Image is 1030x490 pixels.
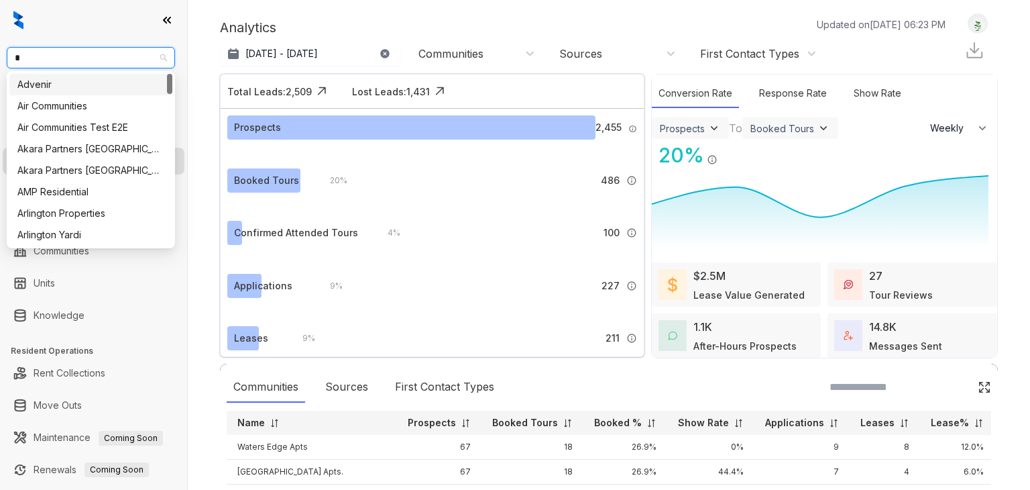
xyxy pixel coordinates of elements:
td: 9 [754,435,850,460]
div: Arlington Properties [17,206,164,221]
div: Advenir [17,77,164,92]
div: To [729,120,742,136]
div: Akara Partners Nashville [9,138,172,160]
img: Click Icon [430,81,450,101]
div: Leases [234,331,268,346]
td: 7 [754,460,850,485]
li: Knowledge [3,302,184,329]
div: Conversion Rate [652,79,739,108]
img: Info [628,125,636,133]
div: Advenir [9,74,172,95]
div: First Contact Types [700,46,799,61]
div: Total Leads: 2,509 [227,85,312,99]
img: Info [707,154,718,165]
div: 20 % [317,173,347,188]
div: After-Hours Prospects [693,339,797,353]
div: Booked Tours [234,173,299,188]
div: First Contact Types [388,372,501,403]
div: Arlington Yardi [9,224,172,246]
div: Response Rate [752,79,834,108]
span: Coming Soon [84,462,149,477]
p: [DATE] - [DATE] [245,47,318,60]
img: AfterHoursConversations [668,331,677,341]
a: Move Outs [34,392,82,419]
div: Air Communities Test E2E [9,117,172,138]
div: Lease Value Generated [693,288,805,302]
img: TourReviews [844,280,853,289]
li: Communities [3,238,184,264]
td: 0% [667,435,754,460]
h3: Resident Operations [11,345,187,357]
img: Info [626,175,637,186]
td: 18 [481,460,583,485]
div: Prospects [660,123,705,134]
li: Renewals [3,456,184,483]
div: Confirmed Attended Tours [234,226,358,240]
td: 6.0% [920,460,994,485]
img: Info [626,228,637,238]
img: sorting [899,418,909,428]
div: 14.8K [869,319,897,335]
p: Booked % [594,416,642,430]
img: sorting [974,418,984,428]
p: Show Rate [678,416,729,430]
img: SearchIcon [950,381,961,393]
a: Units [34,270,55,297]
div: Akara Partners Phoenix [9,160,172,181]
li: Collections [3,180,184,207]
img: sorting [563,418,573,428]
p: Lease% [931,416,969,430]
td: 67 [397,460,481,485]
div: Air Communities [9,95,172,117]
span: 100 [604,226,620,240]
span: 211 [606,331,620,346]
img: ViewFilterArrow [707,121,721,135]
div: $2.5M [693,268,726,284]
img: ViewFilterArrow [817,121,830,135]
div: Arlington Yardi [17,228,164,242]
a: Knowledge [34,302,84,329]
a: Communities [34,238,89,264]
td: 18 [481,435,583,460]
img: sorting [734,418,744,428]
td: [GEOGRAPHIC_DATA] Apts. [227,460,397,485]
td: 26.9% [583,460,667,485]
div: AMP Residential [17,185,164,199]
div: Tour Reviews [869,288,933,302]
a: RenewalsComing Soon [34,456,149,483]
div: 9 % [317,279,343,293]
li: Move Outs [3,392,184,419]
p: Prospects [408,416,456,430]
div: Show Rate [847,79,908,108]
span: Coming Soon [99,431,163,446]
img: sorting [646,418,656,428]
div: 1.1K [693,319,712,335]
img: Info [626,281,637,291]
li: Leads [3,90,184,117]
button: Weekly [922,116,997,140]
img: Click Icon [978,381,991,394]
td: 44.4% [667,460,754,485]
img: sorting [270,418,280,428]
div: AMP Residential [9,181,172,203]
td: 4 [850,460,920,485]
div: Prospects [234,120,281,135]
div: Akara Partners [GEOGRAPHIC_DATA] [17,163,164,178]
li: Maintenance [3,424,184,451]
p: Leases [860,416,895,430]
span: 227 [602,279,620,293]
img: Click Icon [718,142,738,162]
div: Applications [234,279,292,293]
div: Akara Partners [GEOGRAPHIC_DATA] [17,142,164,156]
li: Units [3,270,184,297]
img: logo [13,11,23,30]
div: 27 [869,268,882,284]
li: Rent Collections [3,360,184,387]
div: Communities [418,46,483,61]
button: [DATE] - [DATE] [220,42,401,66]
div: Lost Leads: 1,431 [352,85,430,99]
p: Name [237,416,265,430]
div: 4 % [374,226,400,240]
div: Air Communities [17,99,164,113]
a: Rent Collections [34,360,105,387]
